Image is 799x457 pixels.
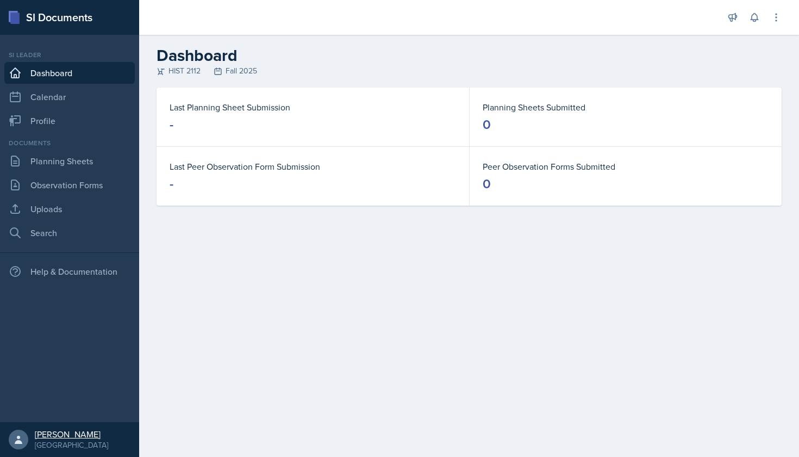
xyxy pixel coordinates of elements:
a: Uploads [4,198,135,220]
dt: Peer Observation Forms Submitted [483,160,769,173]
dt: Last Planning Sheet Submission [170,101,456,114]
a: Profile [4,110,135,132]
dt: Planning Sheets Submitted [483,101,769,114]
div: Help & Documentation [4,261,135,282]
div: HIST 2112 Fall 2025 [157,65,782,77]
div: - [170,116,173,133]
div: [GEOGRAPHIC_DATA] [35,440,108,450]
div: 0 [483,175,491,193]
a: Calendar [4,86,135,108]
dt: Last Peer Observation Form Submission [170,160,456,173]
div: 0 [483,116,491,133]
h2: Dashboard [157,46,782,65]
a: Observation Forms [4,174,135,196]
a: Search [4,222,135,244]
div: - [170,175,173,193]
div: Si leader [4,50,135,60]
a: Dashboard [4,62,135,84]
div: Documents [4,138,135,148]
a: Planning Sheets [4,150,135,172]
div: [PERSON_NAME] [35,429,108,440]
